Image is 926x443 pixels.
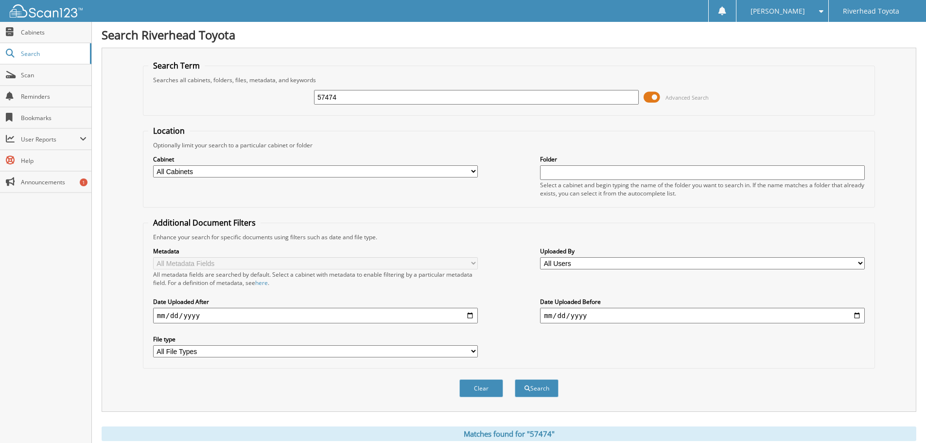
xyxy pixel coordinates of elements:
[540,247,865,255] label: Uploaded By
[21,50,85,58] span: Search
[102,27,916,43] h1: Search Riverhead Toyota
[21,178,87,186] span: Announcements
[148,60,205,71] legend: Search Term
[148,125,190,136] legend: Location
[540,155,865,163] label: Folder
[153,308,478,323] input: start
[751,8,805,14] span: [PERSON_NAME]
[153,335,478,343] label: File type
[515,379,559,397] button: Search
[459,379,503,397] button: Clear
[10,4,83,18] img: scan123-logo-white.svg
[21,135,80,143] span: User Reports
[80,178,87,186] div: 1
[148,76,870,84] div: Searches all cabinets, folders, files, metadata, and keywords
[21,157,87,165] span: Help
[102,426,916,441] div: Matches found for "57474"
[255,279,268,287] a: here
[843,8,899,14] span: Riverhead Toyota
[540,308,865,323] input: end
[148,141,870,149] div: Optionally limit your search to a particular cabinet or folder
[153,270,478,287] div: All metadata fields are searched by default. Select a cabinet with metadata to enable filtering b...
[540,298,865,306] label: Date Uploaded Before
[21,114,87,122] span: Bookmarks
[21,28,87,36] span: Cabinets
[153,247,478,255] label: Metadata
[153,155,478,163] label: Cabinet
[665,94,709,101] span: Advanced Search
[540,181,865,197] div: Select a cabinet and begin typing the name of the folder you want to search in. If the name match...
[148,217,261,228] legend: Additional Document Filters
[21,92,87,101] span: Reminders
[21,71,87,79] span: Scan
[153,298,478,306] label: Date Uploaded After
[148,233,870,241] div: Enhance your search for specific documents using filters such as date and file type.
